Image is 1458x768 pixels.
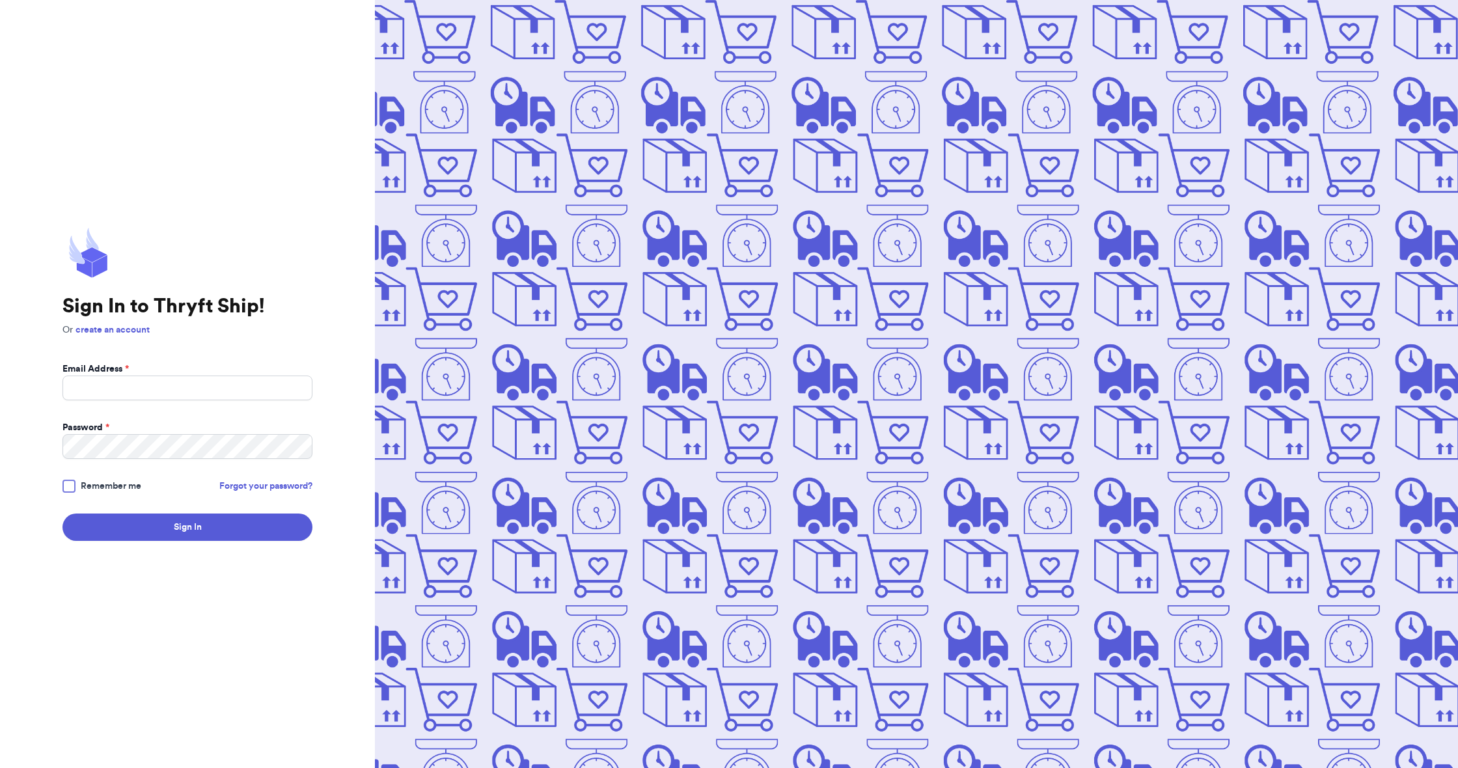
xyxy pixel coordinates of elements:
[62,514,312,541] button: Sign In
[62,363,129,376] label: Email Address
[62,421,109,434] label: Password
[81,480,141,493] span: Remember me
[62,323,312,336] p: Or
[219,480,312,493] a: Forgot your password?
[76,325,150,335] a: create an account
[62,295,312,318] h1: Sign In to Thryft Ship!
